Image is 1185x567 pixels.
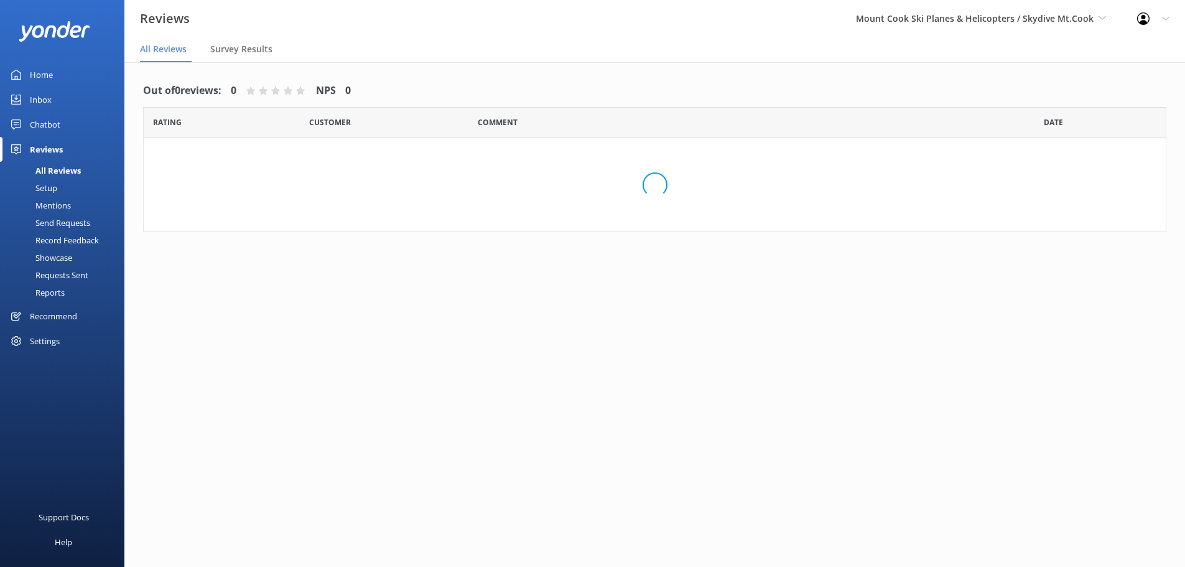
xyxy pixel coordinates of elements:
[7,266,88,284] div: Requests Sent
[7,284,65,301] div: Reports
[30,87,52,112] div: Inbox
[30,304,77,329] div: Recommend
[7,249,124,266] a: Showcase
[153,116,182,128] span: Date
[7,249,72,266] div: Showcase
[30,112,60,137] div: Chatbot
[30,329,60,354] div: Settings
[7,214,90,232] div: Send Requests
[7,179,124,197] a: Setup
[345,83,351,99] h4: 0
[856,12,1094,24] span: Mount Cook Ski Planes & Helicopters / Skydive Mt.Cook
[478,116,518,128] span: Question
[7,162,81,179] div: All Reviews
[143,83,221,99] h4: Out of 0 reviews:
[309,116,351,128] span: Date
[210,43,272,55] span: Survey Results
[30,62,53,87] div: Home
[7,214,124,232] a: Send Requests
[140,43,187,55] span: All Reviews
[7,284,124,301] a: Reports
[7,179,57,197] div: Setup
[1044,116,1063,128] span: Date
[19,21,90,42] img: yonder-white-logo.png
[7,232,124,249] a: Record Feedback
[39,505,89,530] div: Support Docs
[316,83,336,99] h4: NPS
[7,197,124,214] a: Mentions
[231,83,236,99] h4: 0
[7,266,124,284] a: Requests Sent
[7,232,99,249] div: Record Feedback
[7,197,71,214] div: Mentions
[7,162,124,179] a: All Reviews
[30,137,63,162] div: Reviews
[140,9,190,29] h3: Reviews
[55,530,72,555] div: Help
